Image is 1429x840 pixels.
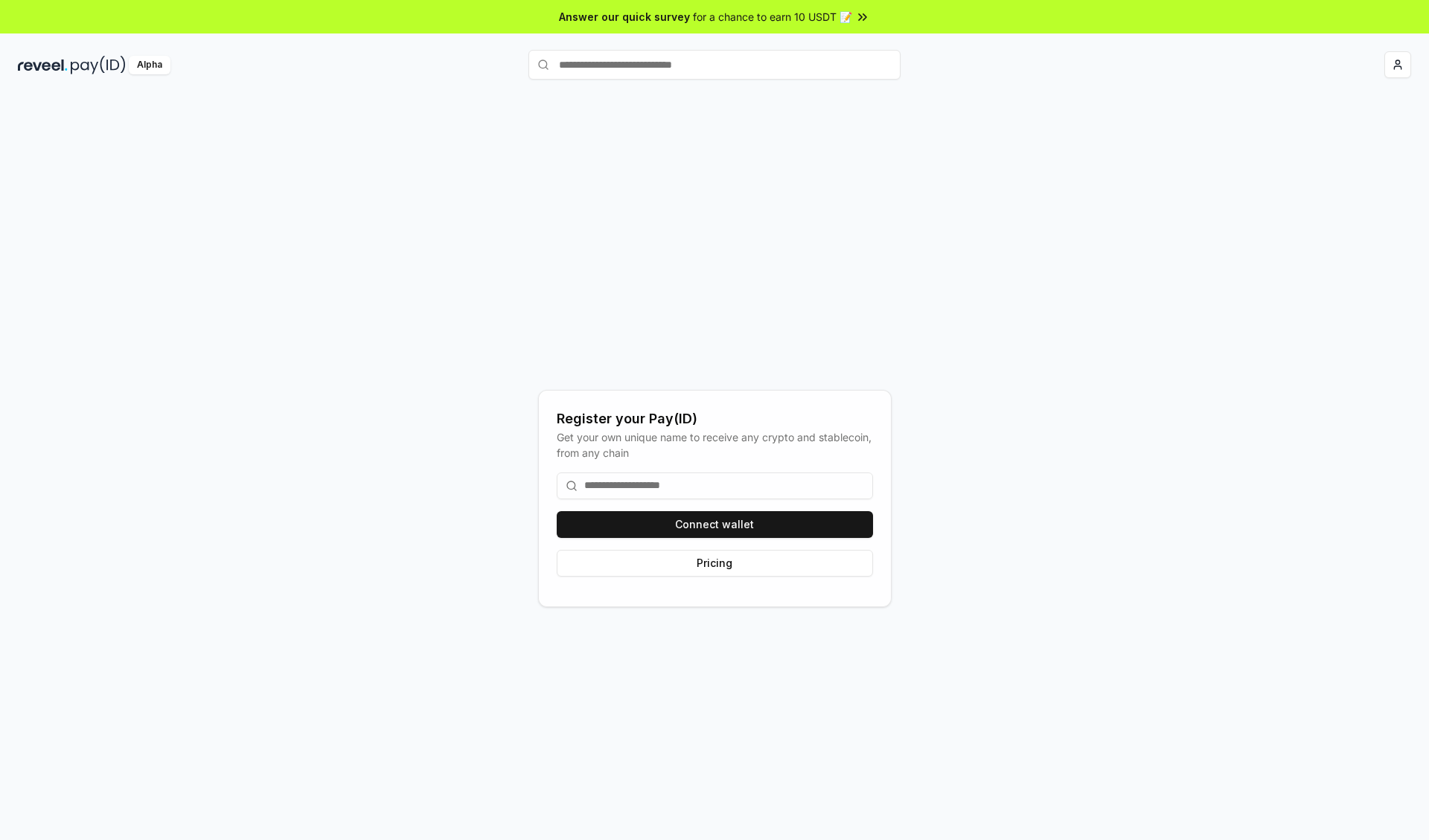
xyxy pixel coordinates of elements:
span: for a chance to earn 10 USDT 📝 [693,9,852,25]
img: pay_id [71,56,126,74]
div: Alpha [129,56,170,74]
button: Pricing [557,550,873,577]
span: Answer our quick survey [559,9,690,25]
img: reveel_dark [18,56,68,74]
div: Register your Pay(ID) [557,408,873,429]
button: Connect wallet [557,511,873,538]
div: Get your own unique name to receive any crypto and stablecoin, from any chain [557,429,873,461]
